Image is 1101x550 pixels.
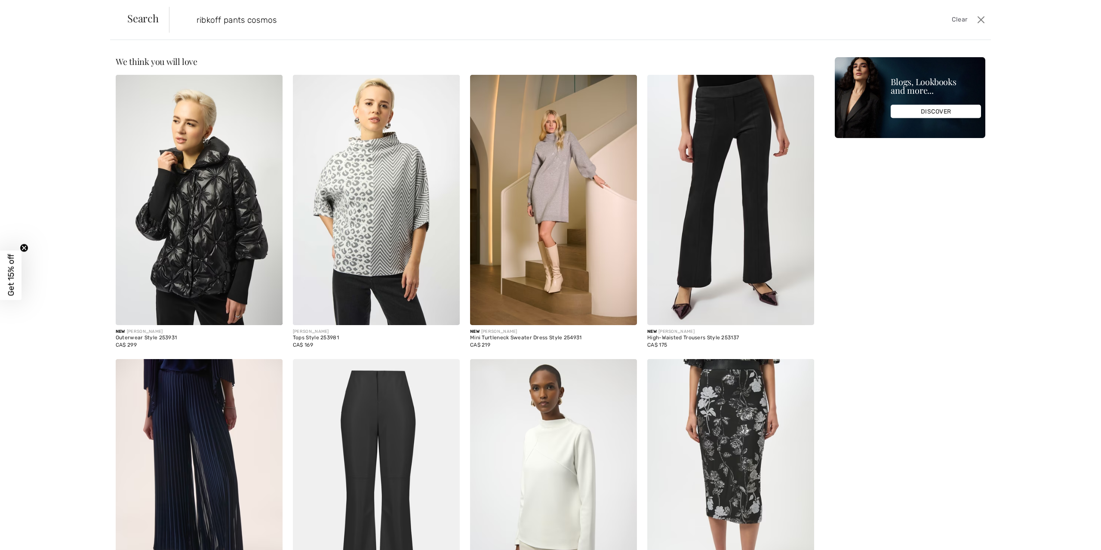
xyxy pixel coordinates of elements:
[116,329,125,334] span: New
[116,75,283,325] img: Joseph Ribkoff Outerwear Style 253931. Black
[293,335,460,341] div: Tops Style 253981
[293,329,460,335] div: [PERSON_NAME]
[974,13,987,27] button: Close
[891,77,981,95] div: Blogs, Lookbooks and more...
[116,342,137,348] span: CA$ 299
[116,335,283,341] div: Outerwear Style 253931
[19,6,37,14] span: Help
[470,329,480,334] span: New
[470,342,490,348] span: CA$ 219
[952,15,968,25] span: Clear
[647,335,814,341] div: High-Waisted Trousers Style 253137
[891,105,981,118] div: DISCOVER
[647,329,657,334] span: New
[293,342,313,348] span: CA$ 169
[116,55,197,67] span: We think you will love
[20,243,28,252] button: Close teaser
[470,329,637,335] div: [PERSON_NAME]
[647,75,814,325] img: High-Waisted Trousers Style 253137. Black
[470,335,637,341] div: Mini Turtleneck Sweater Dress Style 254931
[470,75,637,325] img: Mini Turtleneck Sweater Dress Style 254931. Grey melange
[190,7,778,33] input: TYPE TO SEARCH
[293,75,460,325] img: Joseph Ribkoff Tops Style 253981. VANILLA/GREY
[127,13,159,23] span: Search
[6,254,16,296] span: Get 15% off
[647,342,667,348] span: CA$ 175
[116,329,283,335] div: [PERSON_NAME]
[835,57,985,138] img: Blogs, Lookbooks and more...
[647,329,814,335] div: [PERSON_NAME]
